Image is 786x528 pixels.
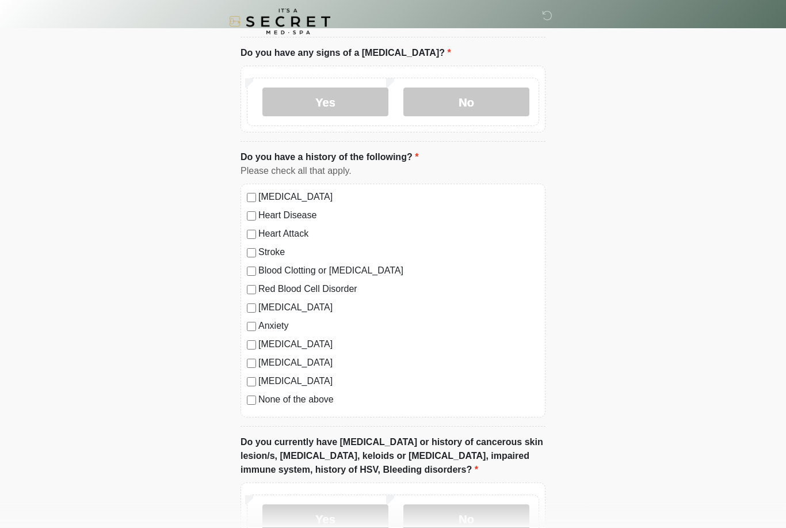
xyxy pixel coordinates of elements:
[241,165,545,178] div: Please check all that apply.
[247,304,256,313] input: [MEDICAL_DATA]
[258,246,539,260] label: Stroke
[258,338,539,352] label: [MEDICAL_DATA]
[247,230,256,240] input: Heart Attack
[247,267,256,276] input: Blood Clotting or [MEDICAL_DATA]
[258,209,539,223] label: Heart Disease
[258,264,539,278] label: Blood Clotting or [MEDICAL_DATA]
[258,283,539,297] label: Red Blood Cell Disorder
[258,191,539,204] label: [MEDICAL_DATA]
[247,249,256,258] input: Stroke
[241,47,451,60] label: Do you have any signs of a [MEDICAL_DATA]?
[258,320,539,333] label: Anxiety
[258,375,539,389] label: [MEDICAL_DATA]
[247,341,256,350] input: [MEDICAL_DATA]
[258,227,539,241] label: Heart Attack
[247,193,256,203] input: [MEDICAL_DATA]
[229,9,330,35] img: It's A Secret Med Spa Logo
[247,359,256,369] input: [MEDICAL_DATA]
[241,436,545,477] label: Do you currently have [MEDICAL_DATA] or history of cancerous skin lesion/s, [MEDICAL_DATA], keloi...
[247,396,256,405] input: None of the above
[258,393,539,407] label: None of the above
[258,301,539,315] label: [MEDICAL_DATA]
[247,322,256,332] input: Anxiety
[247,212,256,221] input: Heart Disease
[258,356,539,370] label: [MEDICAL_DATA]
[247,378,256,387] input: [MEDICAL_DATA]
[403,88,529,117] label: No
[247,286,256,295] input: Red Blood Cell Disorder
[262,88,388,117] label: Yes
[241,151,418,165] label: Do you have a history of the following?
